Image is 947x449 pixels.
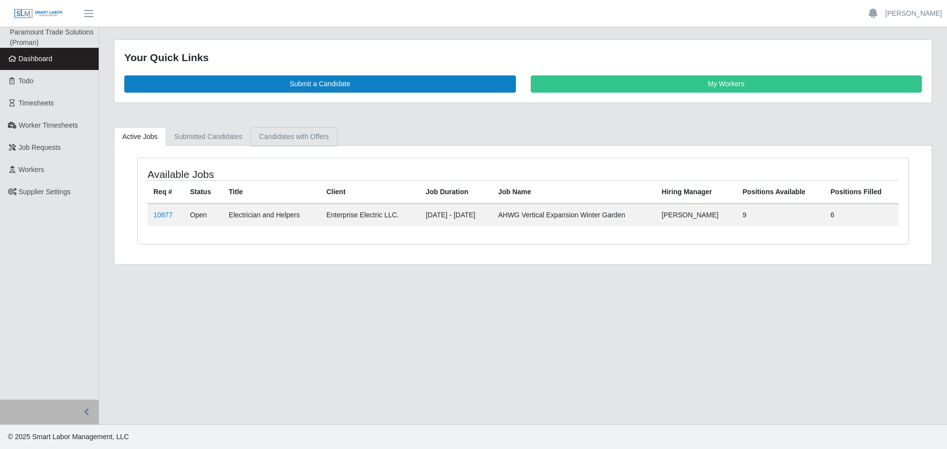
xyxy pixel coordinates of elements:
a: Active Jobs [114,127,166,146]
td: Enterprise Electric LLC. [321,204,420,226]
th: Positions Filled [825,180,899,204]
span: Todo [19,77,34,85]
span: Dashboard [19,55,53,63]
th: Req # [147,180,184,204]
th: Client [321,180,420,204]
h4: Available Jobs [147,168,452,180]
th: Positions Available [737,180,825,204]
th: Hiring Manager [656,180,737,204]
td: AHWG Vertical Expansion Winter Garden [492,204,656,226]
td: [PERSON_NAME] [656,204,737,226]
span: Workers [19,166,44,173]
td: 6 [825,204,899,226]
div: Your Quick Links [124,50,922,66]
span: Paramount Trade Solutions (Proman) [10,28,94,46]
th: Status [184,180,223,204]
th: Job Name [492,180,656,204]
span: Worker Timesheets [19,121,78,129]
a: [PERSON_NAME] [885,8,942,19]
span: Job Requests [19,143,61,151]
span: Supplier Settings [19,188,71,196]
img: SLM Logo [14,8,63,19]
th: Title [223,180,321,204]
td: Open [184,204,223,226]
td: 9 [737,204,825,226]
span: © 2025 Smart Labor Management, LLC [8,433,129,441]
a: 10877 [153,211,173,219]
a: Candidates with Offers [251,127,337,146]
a: Submit a Candidate [124,75,516,93]
td: Electrician and Helpers [223,204,321,226]
span: Timesheets [19,99,54,107]
th: Job Duration [420,180,492,204]
a: My Workers [531,75,922,93]
td: [DATE] - [DATE] [420,204,492,226]
a: Submitted Candidates [166,127,251,146]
